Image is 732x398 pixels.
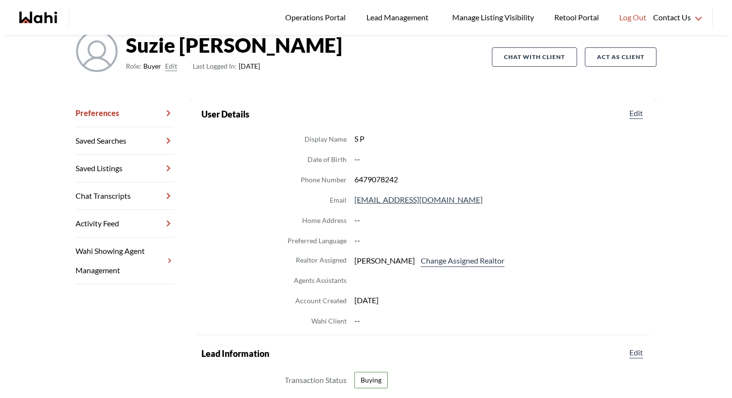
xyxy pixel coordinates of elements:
[354,314,645,327] dd: --
[627,347,645,358] button: Edit
[354,254,415,267] span: [PERSON_NAME]
[311,315,347,327] dt: Wahi Client
[295,295,347,307] dt: Account Created
[126,60,141,72] span: Role:
[288,235,347,247] dt: Preferred Language
[619,11,646,24] span: Log Out
[354,133,645,145] dd: S P
[627,107,645,119] button: Edit
[449,11,537,24] span: Manage Listing Visibility
[330,194,347,206] dt: Email
[201,107,249,121] h2: User Details
[354,294,645,307] dd: [DATE]
[19,12,57,23] a: Wahi homepage
[305,133,347,145] dt: Display Name
[585,47,656,67] button: Act as Client
[76,210,174,237] a: Activity Feed
[296,254,347,267] dt: Realtor Assigned
[366,11,432,24] span: Lead Management
[76,155,174,182] a: Saved Listings
[76,237,174,284] a: Wahi Showing Agent Management
[143,60,161,72] span: Buyer
[419,254,506,267] button: Change Assigned Realtor
[354,214,645,226] dd: --
[201,347,269,360] h2: Lead Information
[76,182,174,210] a: Chat Transcripts
[76,100,174,127] a: Preferences
[285,11,349,24] span: Operations Portal
[361,374,381,386] span: Buying
[354,153,645,165] dd: --
[193,62,237,70] span: Last Logged In:
[492,47,577,67] button: Chat with client
[193,60,260,72] span: [DATE]
[354,173,645,186] dd: 6479078242
[301,174,347,186] dt: Phone Number
[554,11,602,24] span: Retool Portal
[294,275,347,286] dt: Agents Assistants
[126,30,342,59] strong: Suzie [PERSON_NAME]
[354,193,645,206] dd: [EMAIL_ADDRESS][DOMAIN_NAME]
[165,60,177,72] button: Edit
[307,154,347,165] dt: Date of Birth
[354,234,645,247] dd: --
[76,127,174,155] a: Saved Searches
[285,374,347,386] dt: Transaction Status
[302,215,347,226] dt: Home Address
